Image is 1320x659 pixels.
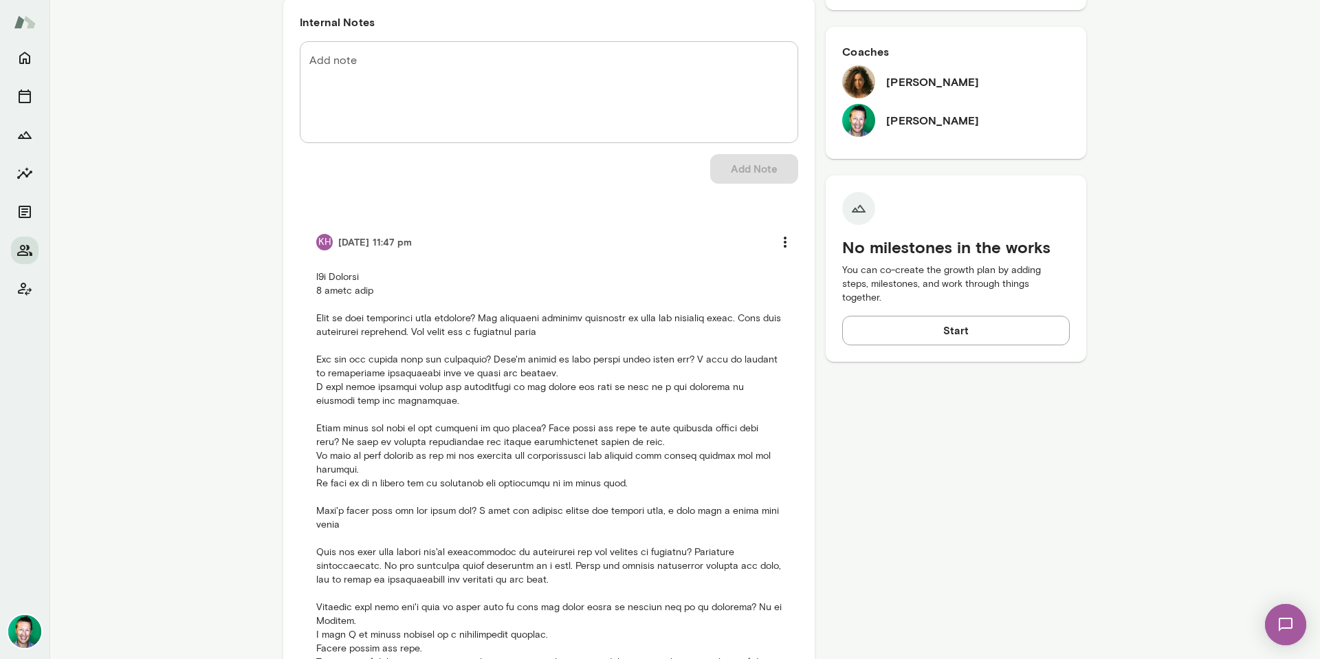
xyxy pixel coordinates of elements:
[842,43,1070,60] h6: Coaches
[338,235,412,249] h6: [DATE] 11:47 pm
[11,160,38,187] button: Insights
[8,615,41,648] img: Brian Lawrence
[11,83,38,110] button: Sessions
[842,65,875,98] img: Najla Elmachtoub
[842,104,875,137] img: Brian Lawrence
[771,228,800,257] button: more
[11,121,38,149] button: Growth Plan
[886,74,979,90] h6: [PERSON_NAME]
[842,263,1070,305] p: You can co-create the growth plan by adding steps, milestones, and work through things together.
[316,234,333,250] div: KH
[842,236,1070,258] h5: No milestones in the works
[14,9,36,35] img: Mento
[11,198,38,226] button: Documents
[842,316,1070,345] button: Start
[886,112,979,129] h6: [PERSON_NAME]
[11,44,38,72] button: Home
[11,275,38,303] button: Client app
[300,14,798,30] h6: Internal Notes
[11,237,38,264] button: Members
